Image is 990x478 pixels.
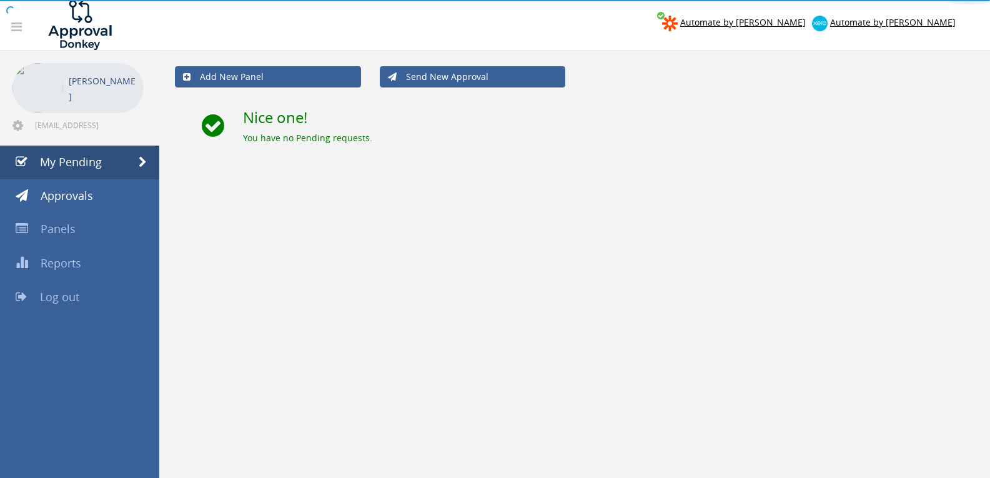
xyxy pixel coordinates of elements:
p: [PERSON_NAME] [69,73,137,104]
a: Send New Approval [380,66,566,87]
a: Add New Panel [175,66,361,87]
span: Log out [40,289,79,304]
span: [EMAIL_ADDRESS][DOMAIN_NAME] [35,120,141,130]
img: zapier-logomark.png [662,16,678,31]
img: xero-logo.png [812,16,828,31]
span: Approvals [41,188,93,203]
span: Panels [41,221,76,236]
span: Reports [41,256,81,271]
div: You have no Pending requests. [243,132,974,144]
span: Automate by [PERSON_NAME] [830,16,956,28]
h2: Nice one! [243,109,974,126]
span: Automate by [PERSON_NAME] [680,16,806,28]
span: My Pending [40,154,102,169]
